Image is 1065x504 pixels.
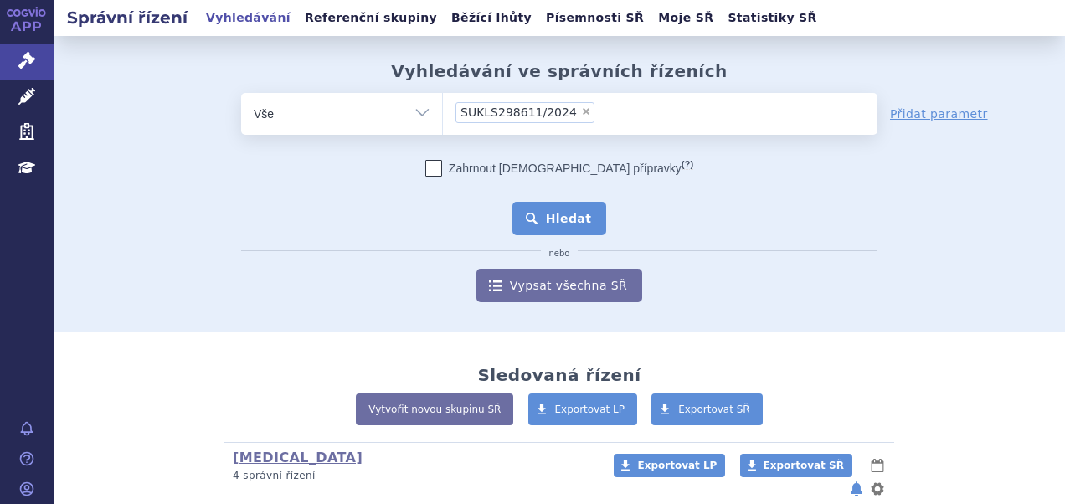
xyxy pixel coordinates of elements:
[637,460,717,471] span: Exportovat LP
[54,6,201,29] h2: Správní řízení
[869,455,886,476] button: lhůty
[541,249,579,259] i: nebo
[678,404,750,415] span: Exportovat SŘ
[512,202,607,235] button: Hledat
[201,7,296,29] a: Vyhledávání
[764,460,844,471] span: Exportovat SŘ
[555,404,625,415] span: Exportovat LP
[869,479,886,499] button: nastavení
[233,469,592,483] p: 4 správní řízení
[391,61,728,81] h2: Vyhledávání ve správních řízeních
[356,393,513,425] a: Vytvořit novou skupinu SŘ
[653,7,718,29] a: Moje SŘ
[477,365,641,385] h2: Sledovaná řízení
[740,454,852,477] a: Exportovat SŘ
[599,101,609,122] input: SUKLS298611/2024
[541,7,649,29] a: Písemnosti SŘ
[233,450,363,465] a: [MEDICAL_DATA]
[890,105,988,122] a: Přidat parametr
[614,454,725,477] a: Exportovat LP
[682,159,693,170] abbr: (?)
[300,7,442,29] a: Referenční skupiny
[425,160,693,177] label: Zahrnout [DEMOGRAPHIC_DATA] přípravky
[581,106,591,116] span: ×
[848,479,865,499] button: notifikace
[651,393,763,425] a: Exportovat SŘ
[723,7,821,29] a: Statistiky SŘ
[460,106,577,118] span: SUKLS298611/2024
[528,393,638,425] a: Exportovat LP
[446,7,537,29] a: Běžící lhůty
[476,269,642,302] a: Vypsat všechna SŘ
